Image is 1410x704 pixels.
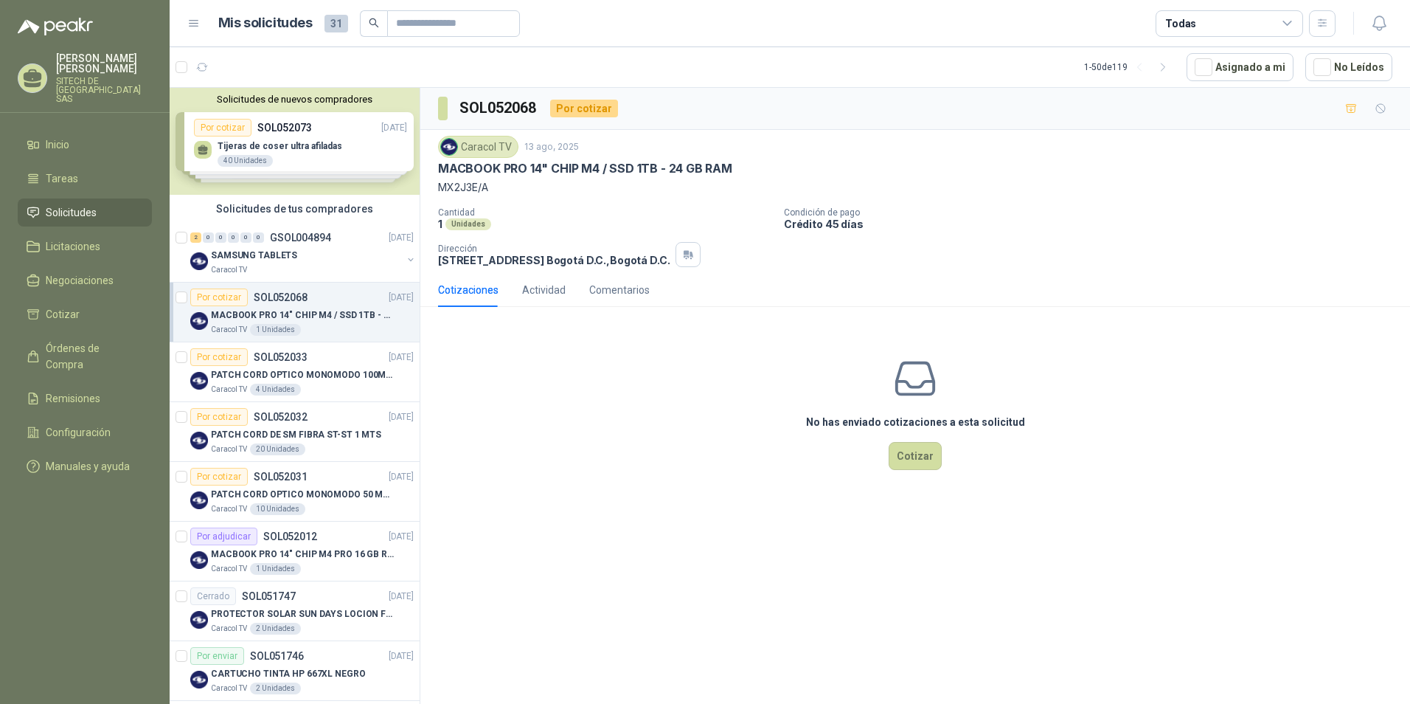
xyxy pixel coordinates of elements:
div: Actividad [522,282,566,298]
div: Cerrado [190,587,236,605]
p: Caracol TV [211,683,247,694]
p: PROTECTOR SOLAR SUN DAYS LOCION FPS 50 CAJA X 24 UN [211,607,395,621]
p: PATCH CORD DE SM FIBRA ST-ST 1 MTS [211,428,381,442]
p: Crédito 45 días [784,218,1404,230]
a: Por cotizarSOL052033[DATE] Company LogoPATCH CORD OPTICO MONOMODO 100MTSCaracol TV4 Unidades [170,342,420,402]
a: Inicio [18,131,152,159]
a: Negociaciones [18,266,152,294]
p: Caracol TV [211,563,247,575]
span: Manuales y ayuda [46,458,130,474]
div: Unidades [445,218,491,230]
p: Caracol TV [211,623,247,635]
p: SOL052031 [254,472,308,482]
div: Comentarios [589,282,650,298]
a: Por cotizarSOL052031[DATE] Company LogoPATCH CORD OPTICO MONOMODO 50 MTSCaracol TV10 Unidades [170,462,420,522]
h3: SOL052068 [459,97,538,120]
span: Solicitudes [46,204,97,221]
p: SOL051746 [250,651,304,661]
span: Remisiones [46,390,100,407]
p: Caracol TV [211,324,247,336]
a: Configuración [18,418,152,446]
a: Por cotizarSOL052068[DATE] Company LogoMACBOOK PRO 14" CHIP M4 / SSD 1TB - 24 GB RAMCaracol TV1 U... [170,283,420,342]
p: Condición de pago [784,207,1404,218]
div: Por cotizar [190,289,248,306]
span: 31 [324,15,348,32]
div: 20 Unidades [250,444,305,455]
div: Solicitudes de tus compradores [170,195,420,223]
p: [DATE] [389,231,414,245]
button: Solicitudes de nuevos compradores [176,94,414,105]
p: PATCH CORD OPTICO MONOMODO 100MTS [211,368,395,382]
img: Company Logo [190,432,208,449]
button: Asignado a mi [1187,53,1293,81]
a: 2 0 0 0 0 0 GSOL004894[DATE] Company LogoSAMSUNG TABLETSCaracol TV [190,229,417,276]
p: Caracol TV [211,503,247,515]
div: Todas [1165,15,1196,32]
span: search [369,18,379,28]
div: Por enviar [190,647,244,665]
p: MX2J3E/A [438,179,1392,196]
span: Configuración [46,424,111,441]
p: CARTUCHO TINTA HP 667XL NEGRO [211,667,366,681]
img: Company Logo [441,139,457,155]
a: Por cotizarSOL052032[DATE] Company LogoPATCH CORD DE SM FIBRA ST-ST 1 MTSCaracol TV20 Unidades [170,402,420,462]
span: Negociaciones [46,272,114,289]
div: Por cotizar [550,100,618,117]
div: 0 [215,232,226,243]
p: [STREET_ADDRESS] Bogotá D.C. , Bogotá D.C. [438,254,670,266]
div: 2 Unidades [250,683,301,694]
img: Company Logo [190,551,208,569]
img: Company Logo [190,252,208,270]
img: Company Logo [190,611,208,629]
button: No Leídos [1305,53,1392,81]
a: Por adjudicarSOL052012[DATE] Company LogoMACBOOK PRO 14" CHIP M4 PRO 16 GB RAM 1TBCaracol TV1 Uni... [170,522,420,582]
div: 4 Unidades [250,384,301,396]
p: SAMSUNG TABLETS [211,249,297,263]
p: [DATE] [389,470,414,484]
a: Manuales y ayuda [18,452,152,480]
p: Caracol TV [211,264,247,276]
div: Caracol TV [438,136,518,158]
div: 1 - 50 de 119 [1084,55,1175,79]
a: CerradoSOL051747[DATE] Company LogoPROTECTOR SOLAR SUN DAYS LOCION FPS 50 CAJA X 24 UNCaracol TV2... [170,582,420,641]
div: Por cotizar [190,468,248,486]
p: SOL051747 [242,591,296,601]
a: Solicitudes [18,199,152,227]
p: Caracol TV [211,384,247,396]
span: Tareas [46,170,78,187]
p: [DATE] [389,530,414,544]
a: Por enviarSOL051746[DATE] Company LogoCARTUCHO TINTA HP 667XL NEGROCaracol TV2 Unidades [170,641,420,701]
p: [PERSON_NAME] [PERSON_NAME] [56,53,152,74]
div: 2 Unidades [250,623,301,635]
span: Cotizar [46,306,80,322]
div: 2 [190,232,201,243]
div: 0 [253,232,264,243]
p: SOL052033 [254,352,308,362]
div: Solicitudes de nuevos compradoresPor cotizarSOL052073[DATE] Tijeras de coser ultra afiladas40 Uni... [170,88,420,195]
p: [DATE] [389,291,414,305]
p: Caracol TV [211,444,247,455]
a: Órdenes de Compra [18,334,152,379]
div: 10 Unidades [250,503,305,515]
p: MACBOOK PRO 14" CHIP M4 / SSD 1TB - 24 GB RAM [438,161,732,176]
p: 1 [438,218,442,230]
p: MACBOOK PRO 14" CHIP M4 / SSD 1TB - 24 GB RAM [211,308,395,322]
h3: No has enviado cotizaciones a esta solicitud [806,414,1025,430]
p: [DATE] [389,590,414,604]
a: Remisiones [18,384,152,413]
span: Inicio [46,137,69,153]
img: Logo peakr [18,18,93,35]
p: [DATE] [389,649,414,663]
div: Por cotizar [190,408,248,426]
span: Órdenes de Compra [46,340,138,373]
div: 0 [240,232,251,243]
p: [DATE] [389,410,414,424]
h1: Mis solicitudes [218,13,313,34]
div: Por cotizar [190,348,248,366]
div: Cotizaciones [438,282,499,298]
img: Company Logo [190,491,208,509]
span: Licitaciones [46,238,100,255]
p: SITECH DE [GEOGRAPHIC_DATA] SAS [56,77,152,103]
div: 1 Unidades [250,324,301,336]
p: PATCH CORD OPTICO MONOMODO 50 MTS [211,488,395,502]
